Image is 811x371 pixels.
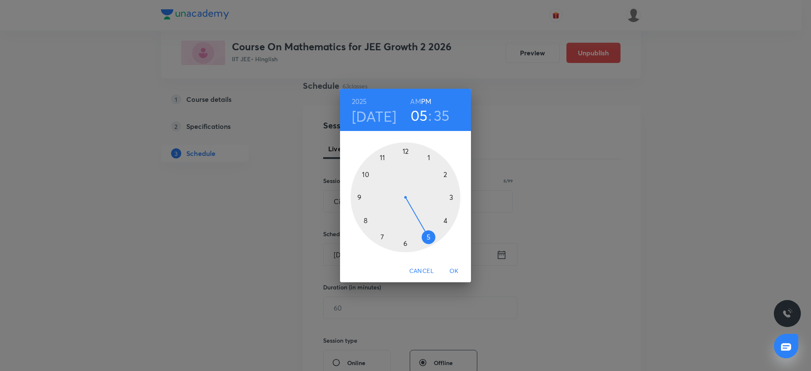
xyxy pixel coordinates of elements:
button: OK [441,263,468,279]
button: 35 [434,106,450,124]
button: 05 [411,106,428,124]
span: OK [444,266,464,276]
button: 2025 [352,95,367,107]
button: Cancel [406,263,437,279]
button: [DATE] [352,107,397,125]
span: Cancel [409,266,434,276]
button: AM [410,95,421,107]
h3: : [428,106,432,124]
button: PM [421,95,431,107]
